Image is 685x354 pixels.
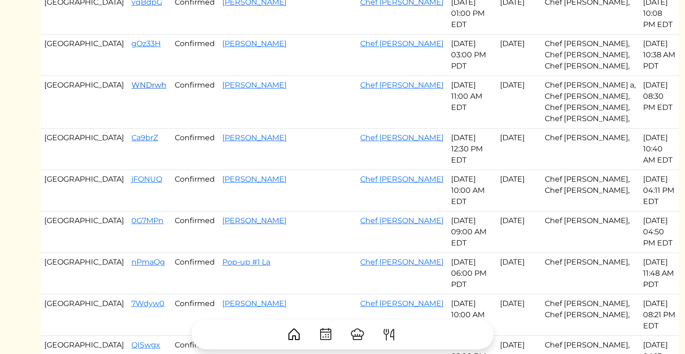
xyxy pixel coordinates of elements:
a: Chef [PERSON_NAME] [360,133,444,142]
td: Confirmed [171,253,219,294]
a: WNDrwh [131,81,166,89]
td: Confirmed [171,211,219,253]
td: [DATE] [496,34,541,76]
td: Chef [PERSON_NAME], [541,211,639,253]
img: ChefHat-a374fb509e4f37eb0702ca99f5f64f3b6956810f32a249b33092029f8484b388.svg [350,327,365,342]
td: [DATE] [496,211,541,253]
td: [DATE] [496,76,541,129]
td: Chef [PERSON_NAME], Chef [PERSON_NAME], Chef [PERSON_NAME], [541,34,639,76]
td: [DATE] 10:00 AM EDT [447,294,496,336]
a: [PERSON_NAME] [222,133,287,142]
td: [DATE] 08:21 PM EDT [639,294,679,336]
img: House-9bf13187bcbb5817f509fe5e7408150f90897510c4275e13d0d5fca38e0b5951.svg [287,327,301,342]
a: Chef [PERSON_NAME] [360,175,444,184]
a: jFONUQ [131,175,162,184]
img: CalendarDots-5bcf9d9080389f2a281d69619e1c85352834be518fbc73d9501aef674afc0d57.svg [318,327,333,342]
td: [DATE] 06:00 PM PDT [447,253,496,294]
td: [DATE] [496,253,541,294]
a: 7Wdyw0 [131,299,164,308]
a: nPmaOg [131,258,165,266]
a: Chef [PERSON_NAME] [360,216,444,225]
a: Chef [PERSON_NAME] [360,81,444,89]
img: ForkKnife-55491504ffdb50bab0c1e09e7649658475375261d09fd45db06cec23bce548bf.svg [382,327,397,342]
a: 0G7MPn [131,216,164,225]
a: [PERSON_NAME] [222,39,287,48]
td: [DATE] 03:00 PM PDT [447,34,496,76]
td: Confirmed [171,129,219,170]
td: Confirmed [171,170,219,211]
td: [DATE] 04:50 PM EDT [639,211,679,253]
td: [DATE] [496,129,541,170]
td: Confirmed [171,34,219,76]
td: [DATE] 10:40 AM EDT [639,129,679,170]
a: Chef [PERSON_NAME] [360,299,444,308]
td: [DATE] 09:00 AM EDT [447,211,496,253]
a: [PERSON_NAME] [222,175,287,184]
td: [DATE] 10:38 AM PDT [639,34,679,76]
td: Chef [PERSON_NAME], Chef [PERSON_NAME], [541,294,639,336]
td: [GEOGRAPHIC_DATA] [41,76,128,129]
a: [PERSON_NAME] [222,216,287,225]
td: [GEOGRAPHIC_DATA] [41,253,128,294]
a: Chef [PERSON_NAME] [360,258,444,266]
td: Chef [PERSON_NAME], [541,253,639,294]
td: [DATE] 12:30 PM EDT [447,129,496,170]
td: [DATE] 11:00 AM EDT [447,76,496,129]
td: Chef [PERSON_NAME], Chef [PERSON_NAME], [541,170,639,211]
td: [DATE] 11:48 AM PDT [639,253,679,294]
td: [DATE] [496,170,541,211]
a: gOz33H [131,39,161,48]
a: [PERSON_NAME] [222,81,287,89]
td: [GEOGRAPHIC_DATA] [41,211,128,253]
td: [DATE] 08:30 PM EDT [639,76,679,129]
a: Chef [PERSON_NAME] [360,39,444,48]
td: [DATE] 10:00 AM EDT [447,170,496,211]
a: Ca9brZ [131,133,158,142]
td: [DATE] [496,294,541,336]
td: Confirmed [171,76,219,129]
td: Confirmed [171,294,219,336]
td: [GEOGRAPHIC_DATA] [41,129,128,170]
td: [GEOGRAPHIC_DATA] [41,34,128,76]
td: Chef [PERSON_NAME] a, Chef [PERSON_NAME], Chef [PERSON_NAME], Chef [PERSON_NAME], [541,76,639,129]
td: [GEOGRAPHIC_DATA] [41,294,128,336]
a: [PERSON_NAME] [222,299,287,308]
td: Chef [PERSON_NAME], [541,129,639,170]
a: Pop-up #1 La [222,258,270,266]
td: [GEOGRAPHIC_DATA] [41,170,128,211]
td: [DATE] 04:11 PM EDT [639,170,679,211]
